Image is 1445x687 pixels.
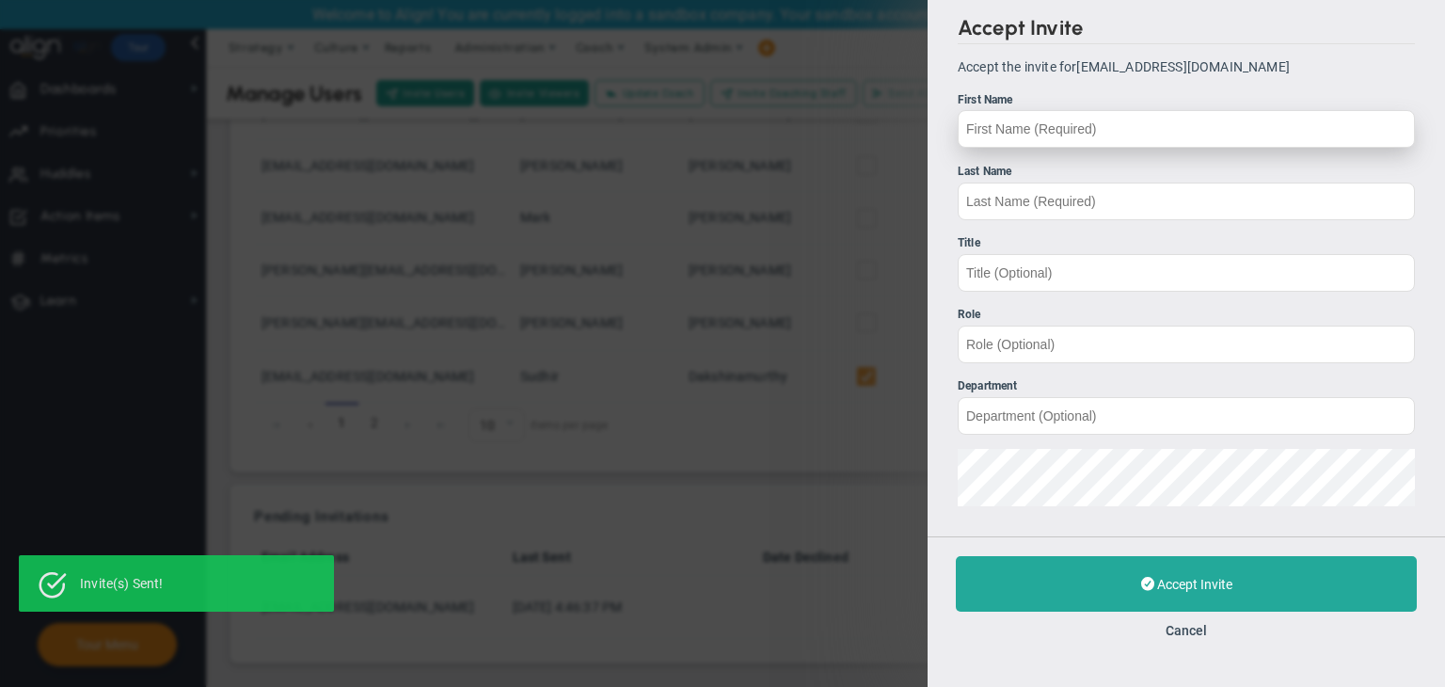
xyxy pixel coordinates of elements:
div: Title [958,234,1415,252]
input: Role [958,326,1415,363]
button: Cancel [1166,623,1207,638]
div: Last Name [958,163,1415,181]
input: Title [958,254,1415,292]
input: Department [958,397,1415,435]
div: First Name [958,91,1415,109]
h2: Accept Invite [958,15,1415,44]
div: Invite(s) Sent! [80,576,163,591]
span: Accept Invite [1157,577,1232,592]
span: [EMAIL_ADDRESS][DOMAIN_NAME] [1076,59,1289,74]
div: Role [958,306,1415,324]
input: First Name [958,110,1415,148]
input: Last Name [958,183,1415,220]
button: Accept Invite [956,556,1417,612]
div: Department [958,377,1415,395]
p: Accept the invite for [958,57,1415,76]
